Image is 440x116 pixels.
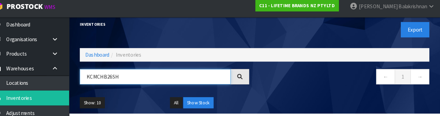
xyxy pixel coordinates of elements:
a: 1 [396,71,412,85]
input: Search inventories [93,71,238,85]
nav: Page navigation [266,71,430,88]
img: cube-alt.png [10,6,19,14]
strong: C11 - LIFETIME BRANDS NZ PTY LTD [266,7,339,12]
a: → [411,71,430,85]
span: ProStock [22,6,57,15]
button: Show: 10 [93,98,117,109]
small: WMS [58,8,69,14]
a: C11 - LIFETIME BRANDS NZ PTY LTD [262,4,342,15]
a: Dashboard [98,54,121,60]
button: Show Stock [192,98,222,109]
span: Inventories [128,54,152,60]
span: [PERSON_NAME] [362,7,399,13]
h1: Inventories [93,25,256,30]
span: Balakrishnan [400,7,427,13]
button: Export [402,25,430,40]
button: All [180,98,192,109]
a: ← [378,71,397,85]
